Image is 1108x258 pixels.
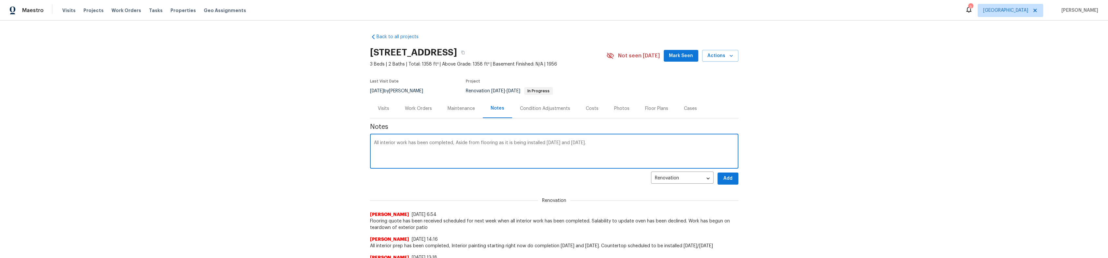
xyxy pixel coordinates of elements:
[370,61,606,68] span: 3 Beds | 2 Baths | Total: 1358 ft² | Above Grade: 1358 ft² | Basement Finished: N/A | 1956
[412,237,438,242] span: [DATE] 14:16
[370,236,409,243] span: [PERSON_NAME]
[702,50,738,62] button: Actions
[491,89,505,93] span: [DATE]
[204,7,246,14] span: Geo Assignments
[457,47,469,58] button: Copy Address
[645,105,668,112] div: Floor Plans
[586,105,598,112] div: Costs
[1059,7,1098,14] span: [PERSON_NAME]
[684,105,697,112] div: Cases
[491,89,520,93] span: -
[412,212,436,217] span: [DATE] 6:54
[466,79,480,83] span: Project
[669,52,693,60] span: Mark Seen
[405,105,432,112] div: Work Orders
[370,34,433,40] a: Back to all projects
[614,105,629,112] div: Photos
[448,105,475,112] div: Maintenance
[370,218,738,231] span: Flooring quote has been received scheduled for next week when all interior work has been complete...
[111,7,141,14] span: Work Orders
[62,7,76,14] span: Visits
[370,243,738,249] span: All interior prep has been completed, Interior painting starting right now do completion [DATE] a...
[370,79,399,83] span: Last Visit Date
[370,89,384,93] span: [DATE]
[664,50,698,62] button: Mark Seen
[170,7,196,14] span: Properties
[83,7,104,14] span: Projects
[374,141,734,163] textarea: All interior work has been completed, Aside from flooring as it is being installed [DATE] and [DA...
[466,89,553,93] span: Renovation
[22,7,44,14] span: Maestro
[651,171,714,187] div: Renovation
[378,105,389,112] div: Visits
[707,52,733,60] span: Actions
[525,89,552,93] span: In Progress
[370,49,457,56] h2: [STREET_ADDRESS]
[370,124,738,130] span: Notes
[520,105,570,112] div: Condition Adjustments
[507,89,520,93] span: [DATE]
[968,4,973,10] div: 3
[538,197,570,204] span: Renovation
[618,53,660,59] span: Not seen [DATE]
[370,87,431,95] div: by [PERSON_NAME]
[717,173,738,185] button: Add
[149,8,163,13] span: Tasks
[491,105,504,112] div: Notes
[723,175,733,183] span: Add
[983,7,1028,14] span: [GEOGRAPHIC_DATA]
[370,211,409,218] span: [PERSON_NAME]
